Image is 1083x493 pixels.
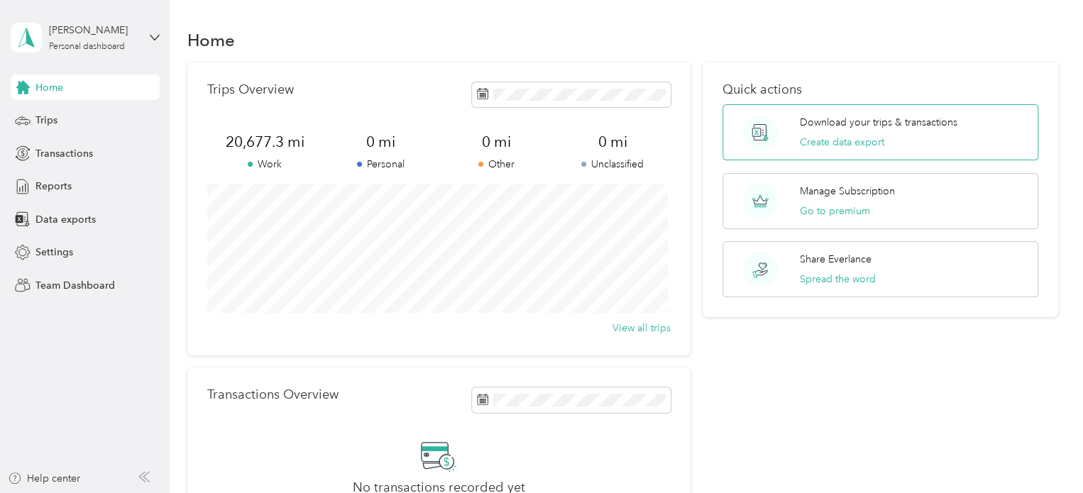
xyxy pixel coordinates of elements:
iframe: Everlance-gr Chat Button Frame [1004,414,1083,493]
span: 0 mi [323,132,439,152]
button: Help center [8,471,80,486]
p: Other [439,157,554,172]
button: Spread the word [800,272,876,287]
span: 20,677.3 mi [207,132,323,152]
span: Home [35,80,63,95]
span: Team Dashboard [35,278,115,293]
button: Go to premium [800,204,870,218]
p: Trips Overview [207,82,294,97]
div: [PERSON_NAME] [49,23,138,38]
span: Data exports [35,212,96,227]
p: Personal [323,157,439,172]
p: Download your trips & transactions [800,115,957,130]
div: Personal dashboard [49,43,125,51]
h1: Home [187,33,235,48]
p: Quick actions [722,82,1038,97]
p: Share Everlance [800,252,872,267]
span: 0 mi [439,132,554,152]
span: Reports [35,179,72,194]
p: Work [207,157,323,172]
p: Transactions Overview [207,387,339,402]
button: Create data export [800,135,884,150]
p: Unclassified [554,157,670,172]
span: 0 mi [554,132,670,152]
p: Manage Subscription [800,184,895,199]
span: Settings [35,245,73,260]
span: Transactions [35,146,93,161]
button: View all trips [612,321,671,336]
span: Trips [35,113,57,128]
